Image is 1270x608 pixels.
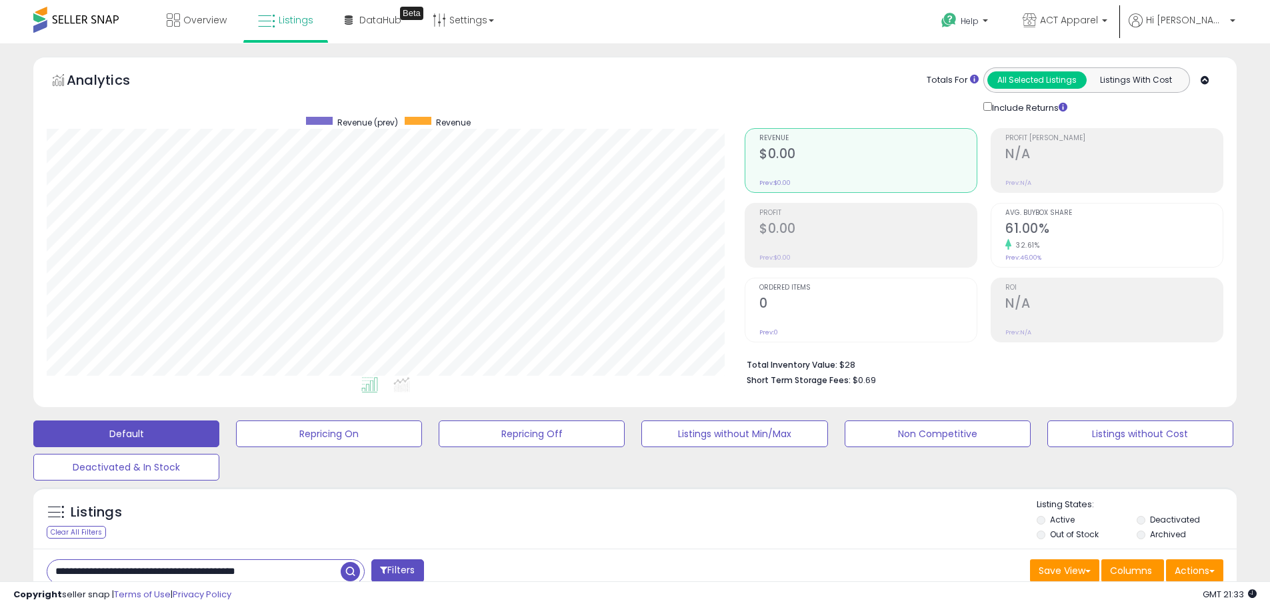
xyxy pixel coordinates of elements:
span: Revenue [759,135,977,142]
button: Repricing On [236,420,422,447]
div: Totals For [927,74,979,87]
small: Prev: N/A [1005,179,1031,187]
button: All Selected Listings [987,71,1087,89]
small: Prev: $0.00 [759,254,791,262]
small: Prev: $0.00 [759,179,791,187]
span: 2025-10-7 21:33 GMT [1203,588,1257,601]
span: Hi [PERSON_NAME] [1146,13,1226,27]
h2: 61.00% [1005,221,1223,239]
button: Non Competitive [845,420,1031,447]
span: Overview [183,13,227,27]
span: ROI [1005,284,1223,292]
span: ACT Apparel [1040,13,1098,27]
span: Revenue (prev) [337,117,398,128]
h2: N/A [1005,296,1223,314]
label: Out of Stock [1050,529,1099,540]
button: Repricing Off [439,420,625,447]
h2: $0.00 [759,146,977,164]
span: Profit [759,210,977,217]
span: Columns [1110,564,1152,577]
span: Ordered Items [759,284,977,292]
button: Columns [1101,559,1164,582]
li: $28 [747,356,1213,372]
h5: Analytics [67,71,156,93]
p: Listing States: [1037,499,1237,511]
button: Actions [1166,559,1223,582]
button: Save View [1030,559,1099,582]
button: Deactivated & In Stock [33,454,219,481]
small: Prev: 0 [759,328,778,336]
b: Short Term Storage Fees: [747,374,851,386]
span: Listings [279,13,313,27]
span: DataHub [359,13,401,27]
span: Avg. Buybox Share [1005,210,1223,217]
span: $0.69 [853,374,876,386]
label: Deactivated [1150,514,1200,525]
a: Hi [PERSON_NAME] [1129,13,1235,43]
button: Listings without Cost [1047,420,1233,447]
button: Default [33,420,219,447]
small: 32.61% [1011,240,1039,250]
span: Profit [PERSON_NAME] [1005,135,1223,142]
div: seller snap | | [13,589,231,601]
span: Help [961,15,979,27]
i: Get Help [941,12,957,29]
h2: $0.00 [759,221,977,239]
button: Filters [371,559,423,583]
span: Revenue [436,117,471,128]
div: Include Returns [973,99,1083,115]
h2: N/A [1005,146,1223,164]
small: Prev: N/A [1005,328,1031,336]
label: Archived [1150,529,1186,540]
div: Tooltip anchor [400,7,423,20]
b: Total Inventory Value: [747,359,837,370]
strong: Copyright [13,588,62,601]
div: Clear All Filters [47,526,106,539]
h2: 0 [759,296,977,314]
a: Help [931,2,1001,43]
h5: Listings [71,503,122,522]
label: Active [1050,514,1075,525]
a: Terms of Use [114,588,171,601]
small: Prev: 46.00% [1005,254,1041,262]
button: Listings without Min/Max [641,420,827,447]
button: Listings With Cost [1086,71,1185,89]
a: Privacy Policy [173,588,231,601]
